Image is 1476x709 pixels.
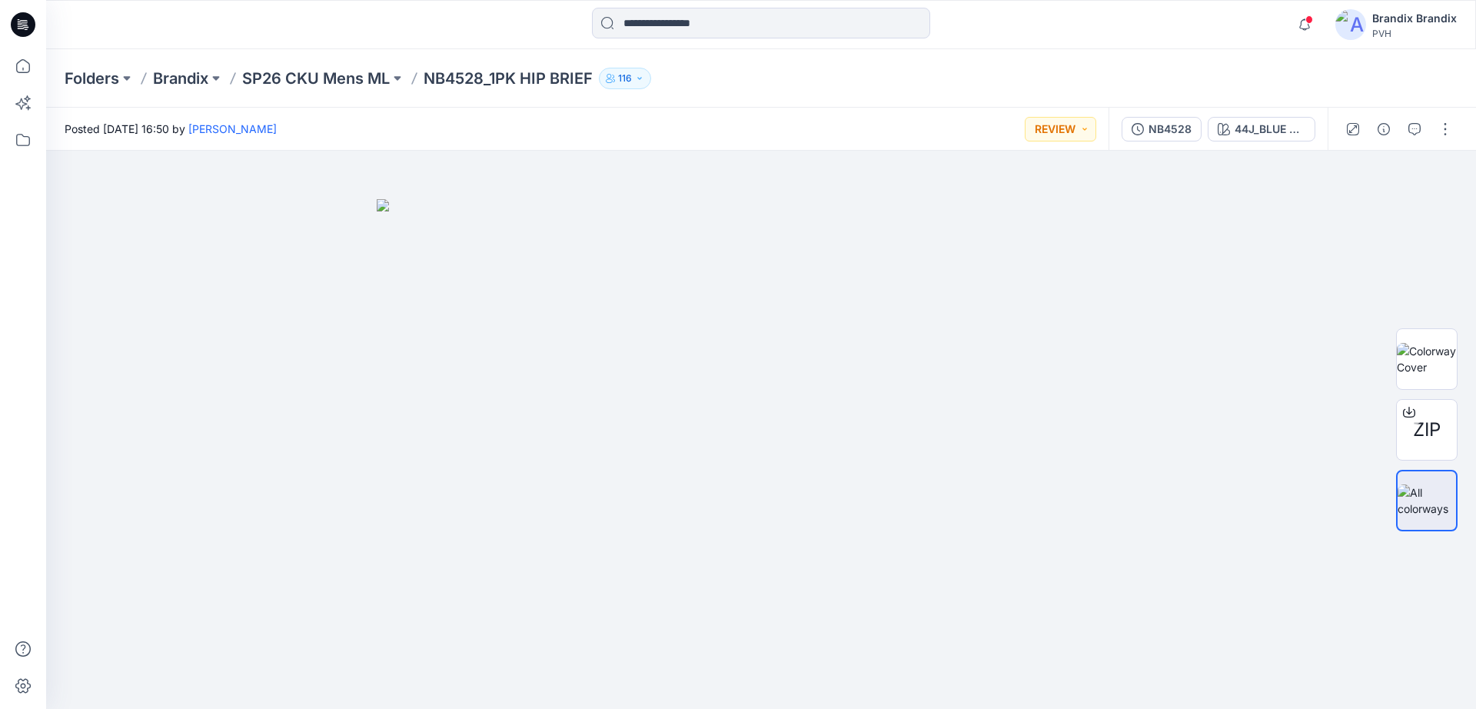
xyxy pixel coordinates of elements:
[1371,117,1396,141] button: Details
[1122,117,1202,141] button: NB4528
[65,68,119,89] a: Folders
[1372,28,1457,39] div: PVH
[377,199,1145,709] img: eyJhbGciOiJIUzI1NiIsImtpZCI6IjAiLCJzbHQiOiJzZXMiLCJ0eXAiOiJKV1QifQ.eyJkYXRhIjp7InR5cGUiOiJzdG9yYW...
[599,68,651,89] button: 116
[1397,343,1457,375] img: Colorway Cover
[618,70,632,87] p: 116
[65,121,277,137] span: Posted [DATE] 16:50 by
[153,68,208,89] a: Brandix
[424,68,593,89] p: NB4528_1PK HIP BRIEF
[1413,416,1441,444] span: ZIP
[1372,9,1457,28] div: Brandix Brandix
[1398,484,1456,517] img: All colorways
[1335,9,1366,40] img: avatar
[1235,121,1305,138] div: 44J_BLUE TULIP WITH BLACK WB & BLUE TULIP LOGO
[188,122,277,135] a: [PERSON_NAME]
[1208,117,1315,141] button: 44J_BLUE TULIP WITH BLACK WB & BLUE TULIP LOGO
[242,68,390,89] a: SP26 CKU Mens ML
[1149,121,1192,138] div: NB4528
